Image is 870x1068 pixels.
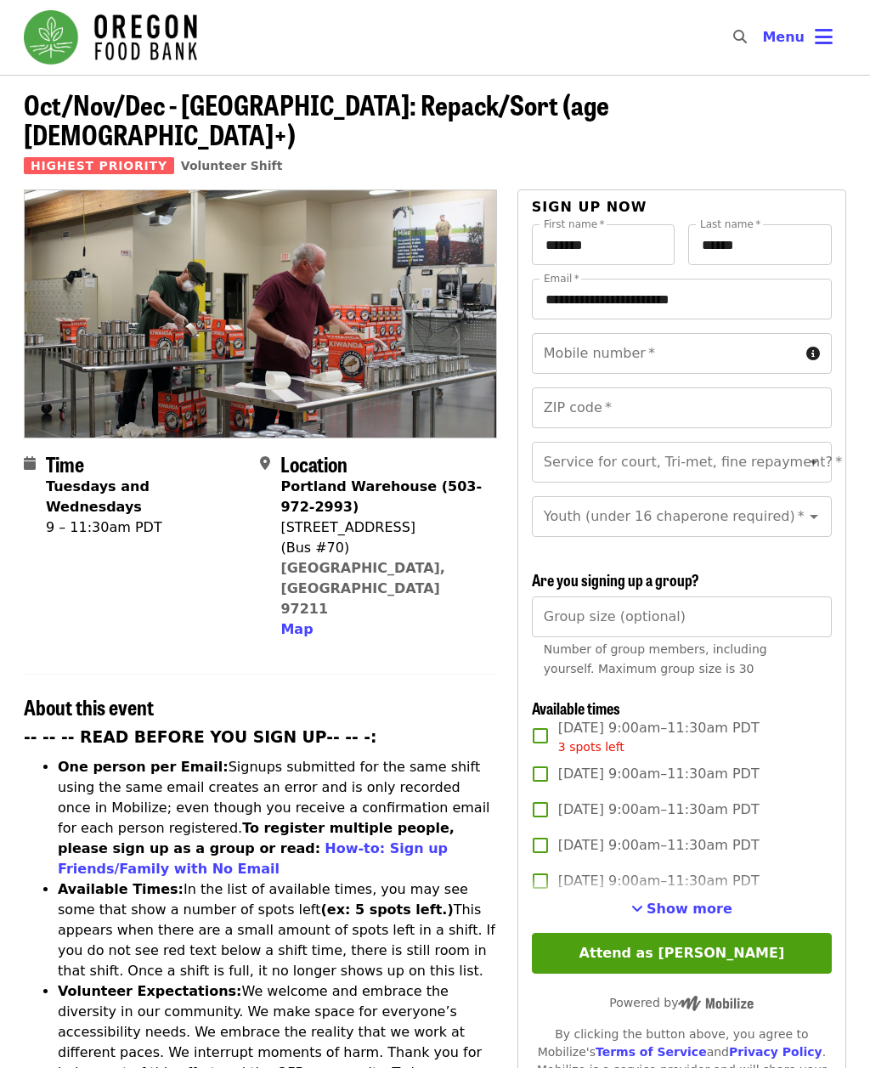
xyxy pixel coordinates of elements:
[58,881,184,897] strong: Available Times:
[678,996,754,1011] img: Powered by Mobilize
[532,568,699,591] span: Are you signing up a group?
[558,871,760,891] span: [DATE] 9:00am–11:30am PDT
[532,933,832,974] button: Attend as [PERSON_NAME]
[24,455,36,472] i: calendar icon
[46,449,84,478] span: Time
[280,449,347,478] span: Location
[532,596,832,637] input: [object Object]
[532,333,799,374] input: Mobile number
[24,692,154,721] span: About this event
[544,219,605,229] label: First name
[46,478,150,515] strong: Tuesdays and Wednesdays
[181,159,283,172] a: Volunteer Shift
[46,517,246,538] div: 9 – 11:30am PDT
[596,1045,707,1059] a: Terms of Service
[729,1045,822,1059] a: Privacy Policy
[24,84,609,154] span: Oct/Nov/Dec - [GEOGRAPHIC_DATA]: Repack/Sort (age [DEMOGRAPHIC_DATA]+)
[609,996,754,1009] span: Powered by
[558,835,760,856] span: [DATE] 9:00am–11:30am PDT
[58,983,242,999] strong: Volunteer Expectations:
[802,450,826,474] button: Open
[532,224,675,265] input: First name
[280,538,483,558] div: (Bus #70)
[749,17,846,58] button: Toggle account menu
[58,757,497,879] li: Signups submitted for the same shift using the same email creates an error and is only recorded o...
[320,901,453,918] strong: (ex: 5 spots left.)
[58,759,229,775] strong: One person per Email:
[700,219,760,229] label: Last name
[802,505,826,528] button: Open
[280,478,482,515] strong: Portland Warehouse (503-972-2993)
[532,697,620,719] span: Available times
[24,157,174,174] span: Highest Priority
[280,517,483,538] div: [STREET_ADDRESS]
[647,901,732,917] span: Show more
[733,29,747,45] i: search icon
[815,25,833,49] i: bars icon
[24,10,197,65] img: Oregon Food Bank - Home
[558,764,760,784] span: [DATE] 9:00am–11:30am PDT
[631,899,732,919] button: See more timeslots
[280,621,313,637] span: Map
[58,879,497,981] li: In the list of available times, you may see some that show a number of spots left This appears wh...
[24,728,377,746] strong: -- -- -- READ BEFORE YOU SIGN UP-- -- -:
[58,840,448,877] a: How-to: Sign up Friends/Family with No Email
[532,387,832,428] input: ZIP code
[260,455,270,472] i: map-marker-alt icon
[280,619,313,640] button: Map
[544,642,767,675] span: Number of group members, including yourself. Maximum group size is 30
[532,199,647,215] span: Sign up now
[806,346,820,362] i: circle-info icon
[58,820,455,856] strong: To register multiple people, please sign up as a group or read:
[762,29,805,45] span: Menu
[558,800,760,820] span: [DATE] 9:00am–11:30am PDT
[280,560,445,617] a: [GEOGRAPHIC_DATA], [GEOGRAPHIC_DATA] 97211
[558,740,624,754] span: 3 spots left
[544,274,579,284] label: Email
[757,17,771,58] input: Search
[558,718,760,756] span: [DATE] 9:00am–11:30am PDT
[25,190,496,437] img: Oct/Nov/Dec - Portland: Repack/Sort (age 16+) organized by Oregon Food Bank
[532,279,832,319] input: Email
[688,224,832,265] input: Last name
